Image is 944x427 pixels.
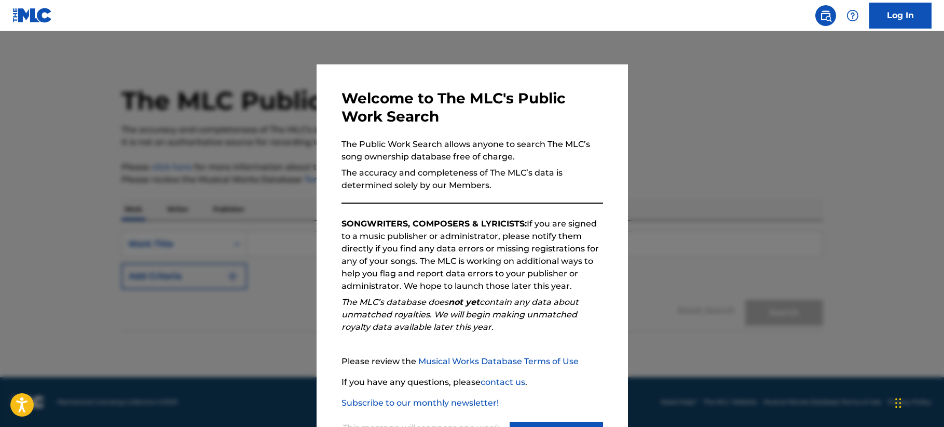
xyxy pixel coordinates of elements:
div: Help [842,5,863,26]
p: The Public Work Search allows anyone to search The MLC’s song ownership database free of charge. [341,138,603,163]
img: help [846,9,859,22]
p: Please review the [341,355,603,368]
p: If you have any questions, please . [341,376,603,389]
a: contact us [481,377,525,387]
h3: Welcome to The MLC's Public Work Search [341,89,603,126]
a: Musical Works Database Terms of Use [418,356,579,366]
img: MLC Logo [12,8,52,23]
iframe: Chat Widget [892,377,944,427]
a: Subscribe to our monthly newsletter! [341,398,499,408]
a: Public Search [815,5,836,26]
em: The MLC’s database does contain any data about unmatched royalties. We will begin making unmatche... [341,297,579,332]
strong: SONGWRITERS, COMPOSERS & LYRICISTS: [341,219,527,229]
strong: not yet [448,297,480,307]
div: Drag [895,388,901,419]
a: Log In [869,3,932,29]
p: The accuracy and completeness of The MLC’s data is determined solely by our Members. [341,167,603,192]
p: If you are signed to a music publisher or administrator, please notify them directly if you find ... [341,218,603,292]
img: search [819,9,832,22]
